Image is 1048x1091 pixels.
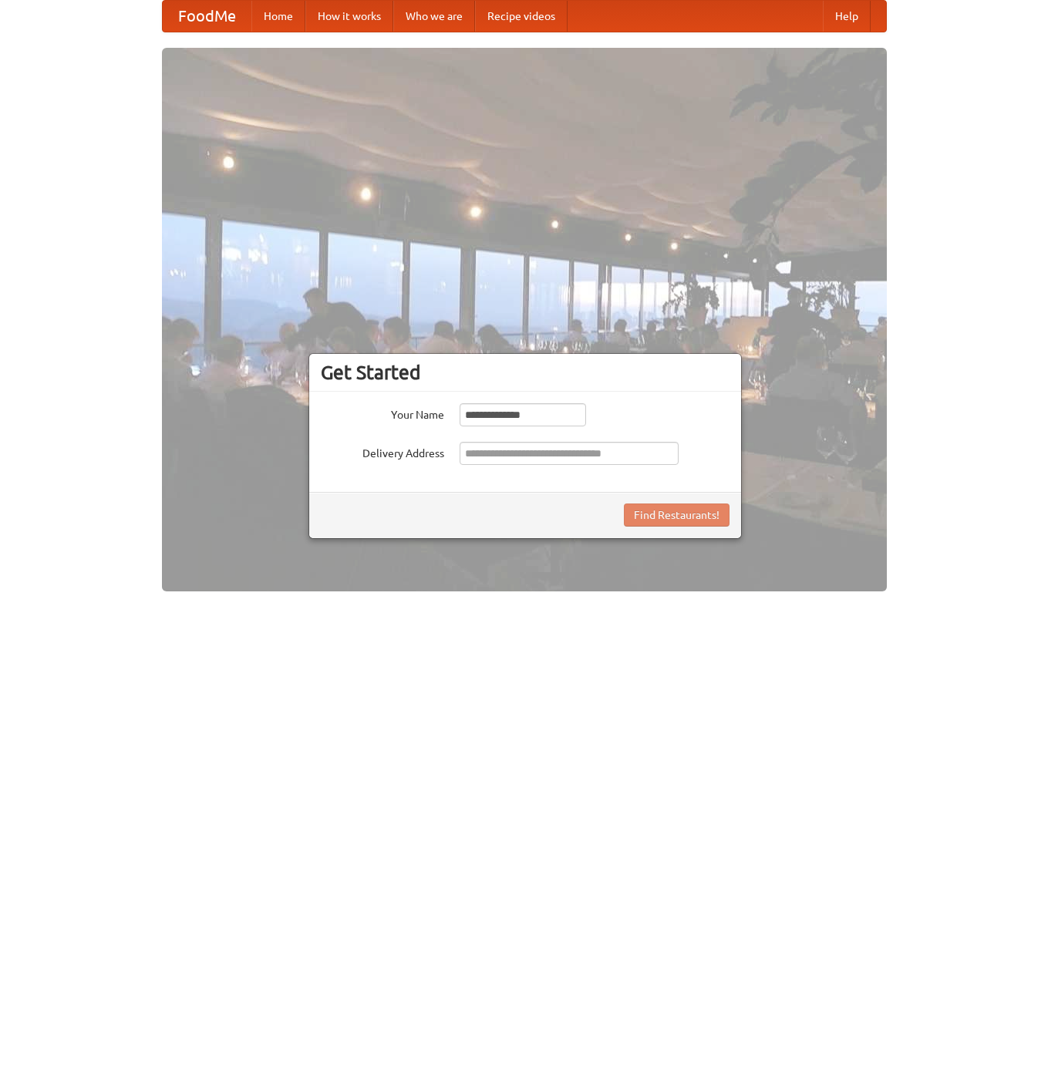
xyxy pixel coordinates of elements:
[163,1,251,32] a: FoodMe
[251,1,305,32] a: Home
[393,1,475,32] a: Who we are
[305,1,393,32] a: How it works
[823,1,871,32] a: Help
[321,361,730,384] h3: Get Started
[475,1,568,32] a: Recipe videos
[321,403,444,423] label: Your Name
[321,442,444,461] label: Delivery Address
[624,503,730,527] button: Find Restaurants!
